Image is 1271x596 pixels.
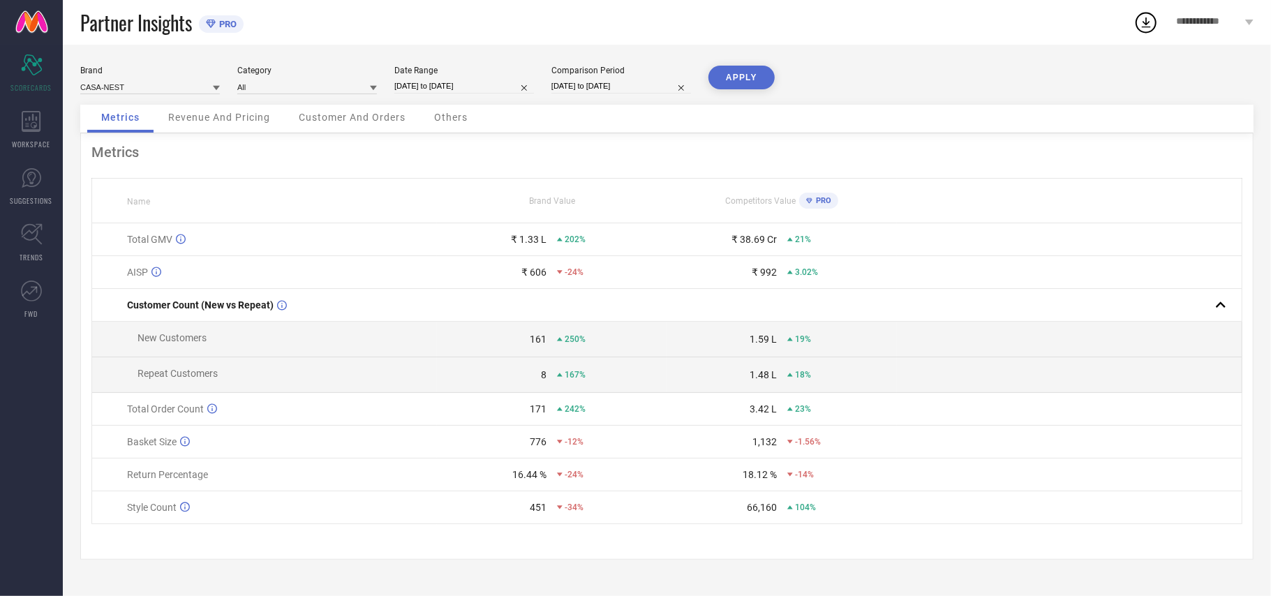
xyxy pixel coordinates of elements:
[795,437,821,447] span: -1.56%
[565,234,586,244] span: 202%
[565,502,584,512] span: -34%
[25,308,38,319] span: FWD
[530,436,547,447] div: 776
[299,112,406,123] span: Customer And Orders
[530,334,547,345] div: 161
[512,469,547,480] div: 16.44 %
[795,234,811,244] span: 21%
[1134,10,1159,35] div: Open download list
[80,8,192,37] span: Partner Insights
[530,502,547,513] div: 451
[511,234,547,245] div: ₹ 1.33 L
[795,502,816,512] span: 104%
[565,267,584,277] span: -24%
[237,66,377,75] div: Category
[434,112,468,123] span: Others
[137,368,218,379] span: Repeat Customers
[708,66,775,89] button: APPLY
[795,470,814,479] span: -14%
[750,369,777,380] div: 1.48 L
[731,234,777,245] div: ₹ 38.69 Cr
[394,66,534,75] div: Date Range
[127,197,150,207] span: Name
[750,403,777,415] div: 3.42 L
[127,299,274,311] span: Customer Count (New vs Repeat)
[565,470,584,479] span: -24%
[565,370,586,380] span: 167%
[565,437,584,447] span: -12%
[521,267,547,278] div: ₹ 606
[127,267,148,278] span: AISP
[80,66,220,75] div: Brand
[743,469,777,480] div: 18.12 %
[551,66,691,75] div: Comparison Period
[20,252,43,262] span: TRENDS
[91,144,1242,161] div: Metrics
[529,196,575,206] span: Brand Value
[541,369,547,380] div: 8
[795,334,811,344] span: 19%
[725,196,796,206] span: Competitors Value
[127,469,208,480] span: Return Percentage
[530,403,547,415] div: 171
[10,195,53,206] span: SUGGESTIONS
[795,370,811,380] span: 18%
[137,332,207,343] span: New Customers
[168,112,270,123] span: Revenue And Pricing
[747,502,777,513] div: 66,160
[394,79,534,94] input: Select date range
[11,82,52,93] span: SCORECARDS
[127,403,204,415] span: Total Order Count
[216,19,237,29] span: PRO
[565,334,586,344] span: 250%
[101,112,140,123] span: Metrics
[127,436,177,447] span: Basket Size
[13,139,51,149] span: WORKSPACE
[551,79,691,94] input: Select comparison period
[127,502,177,513] span: Style Count
[752,267,777,278] div: ₹ 992
[795,267,818,277] span: 3.02%
[127,234,172,245] span: Total GMV
[750,334,777,345] div: 1.59 L
[752,436,777,447] div: 1,132
[565,404,586,414] span: 242%
[812,196,831,205] span: PRO
[795,404,811,414] span: 23%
